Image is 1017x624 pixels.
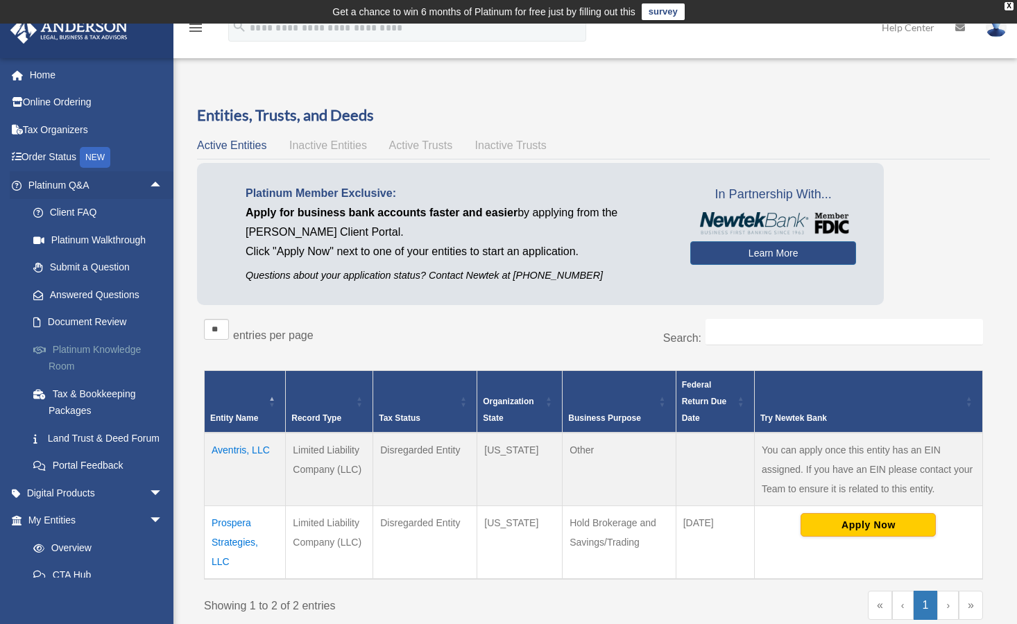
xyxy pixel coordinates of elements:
[80,147,110,168] div: NEW
[233,329,314,341] label: entries per page
[477,370,563,433] th: Organization State: Activate to sort
[690,241,856,265] a: Learn More
[483,397,533,423] span: Organization State
[868,591,892,620] a: First
[197,139,266,151] span: Active Entities
[149,171,177,200] span: arrow_drop_up
[291,413,341,423] span: Record Type
[563,433,676,506] td: Other
[563,370,676,433] th: Business Purpose: Activate to sort
[10,171,184,199] a: Platinum Q&Aarrow_drop_up
[204,591,583,616] div: Showing 1 to 2 of 2 entries
[19,336,184,380] a: Platinum Knowledge Room
[205,505,286,579] td: Prospera Strategies, LLC
[246,207,518,218] span: Apply for business bank accounts faster and easier
[986,17,1007,37] img: User Pic
[19,380,184,424] a: Tax & Bookkeeping Packages
[801,513,936,537] button: Apply Now
[1005,2,1014,10] div: close
[10,61,184,89] a: Home
[477,505,563,579] td: [US_STATE]
[19,199,184,227] a: Client FAQ
[373,370,477,433] th: Tax Status: Activate to sort
[19,534,170,562] a: Overview
[187,24,204,36] a: menu
[286,433,373,506] td: Limited Liability Company (LLC)
[379,413,420,423] span: Tax Status
[373,505,477,579] td: Disregarded Entity
[10,507,177,535] a: My Entitiesarrow_drop_down
[663,332,701,344] label: Search:
[754,370,982,433] th: Try Newtek Bank : Activate to sort
[568,413,641,423] span: Business Purpose
[286,370,373,433] th: Record Type: Activate to sort
[149,479,177,508] span: arrow_drop_down
[19,424,184,452] a: Land Trust & Deed Forum
[246,184,669,203] p: Platinum Member Exclusive:
[389,139,453,151] span: Active Trusts
[246,242,669,261] p: Click "Apply Now" next to one of your entities to start an application.
[690,184,856,206] span: In Partnership With...
[676,370,754,433] th: Federal Return Due Date: Activate to sort
[754,433,982,506] td: You can apply once this entity has an EIN assigned. If you have an EIN please contact your Team t...
[682,380,727,423] span: Federal Return Due Date
[10,144,184,172] a: Order StatusNEW
[760,410,962,426] div: Try Newtek Bank
[19,226,184,254] a: Platinum Walkthrough
[246,203,669,242] p: by applying from the [PERSON_NAME] Client Portal.
[19,452,184,480] a: Portal Feedback
[149,507,177,535] span: arrow_drop_down
[246,267,669,284] p: Questions about your application status? Contact Newtek at [PHONE_NUMBER]
[19,309,184,336] a: Document Review
[289,139,367,151] span: Inactive Entities
[197,105,990,126] h3: Entities, Trusts, and Deeds
[232,19,247,34] i: search
[286,505,373,579] td: Limited Liability Company (LLC)
[19,254,184,281] a: Submit a Question
[19,562,177,589] a: CTA Hub
[373,433,477,506] td: Disregarded Entity
[10,89,184,116] a: Online Ordering
[676,505,754,579] td: [DATE]
[10,479,184,507] a: Digital Productsarrow_drop_down
[332,3,635,20] div: Get a chance to win 6 months of Platinum for free just by filling out this
[19,281,184,309] a: Answered Questions
[475,139,547,151] span: Inactive Trusts
[697,212,849,234] img: NewtekBankLogoSM.png
[477,433,563,506] td: [US_STATE]
[205,370,286,433] th: Entity Name: Activate to invert sorting
[563,505,676,579] td: Hold Brokerage and Savings/Trading
[10,116,184,144] a: Tax Organizers
[642,3,685,20] a: survey
[205,433,286,506] td: Aventris, LLC
[187,19,204,36] i: menu
[210,413,258,423] span: Entity Name
[6,17,132,44] img: Anderson Advisors Platinum Portal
